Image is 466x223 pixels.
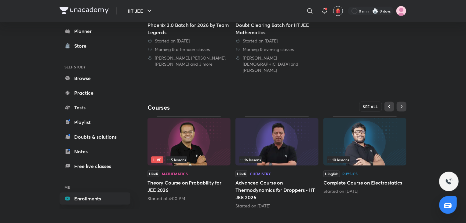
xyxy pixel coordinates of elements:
[60,72,130,84] a: Browse
[167,158,186,162] span: 5 lessons
[60,25,130,37] a: Planner
[60,131,130,143] a: Doubts & solutions
[60,7,109,14] img: Company Logo
[60,160,130,172] a: Free live classes
[60,192,130,205] a: Enrollments
[335,8,341,14] img: avatar
[147,116,231,201] div: Theory Course on Probability for JEE 2026
[239,156,315,163] div: infosection
[60,101,130,114] a: Tests
[240,158,261,162] span: 16 lessons
[235,118,319,166] img: Thumbnail
[235,116,319,209] div: Advanced Course on Thermodynamics for Droppers - IIT JEE 2026
[323,116,406,194] div: Complete Course on Electrostatics
[327,156,403,163] div: left
[363,104,378,109] span: SEE ALL
[328,158,349,162] span: 10 lessons
[147,179,231,194] h5: Theory Course on Probability for JEE 2026
[235,38,319,44] div: Started on 23 Sept 2023
[235,179,319,201] h5: Advanced Course on Thermodynamics for Droppers - IIT JEE 2026
[147,118,231,166] img: Thumbnail
[235,170,247,177] span: Hindi
[60,182,130,192] h6: ME
[151,156,227,163] div: left
[147,38,231,44] div: Started on 5 May 2025
[323,179,406,186] h5: Complete Course on Electrostatics
[60,116,130,128] a: Playlist
[60,40,130,52] a: Store
[239,156,315,163] div: left
[147,46,231,53] div: Morning & afternoon classes
[372,8,378,14] img: streak
[235,46,319,53] div: Morning & evening classes
[60,87,130,99] a: Practice
[323,188,406,194] div: Started on Sept 26
[151,156,163,163] span: Live
[333,6,343,16] button: avatar
[147,196,231,202] div: Started at 4:00 PM
[359,102,382,112] button: SEE ALL
[162,172,188,176] div: Mathematics
[342,172,358,176] div: Physics
[147,170,159,177] span: Hindi
[60,7,109,16] a: Company Logo
[60,207,130,219] a: Saved
[60,145,130,158] a: Notes
[239,156,315,163] div: infocontainer
[235,203,319,209] div: Started on Sept 8
[250,172,271,176] div: Chemistry
[147,104,277,112] h4: Courses
[147,21,231,36] div: Phoenix 3.0 Batch for 2026 by Team Legends
[60,62,130,72] h6: SELF STUDY
[235,55,319,73] div: Deepak Jain and Abhishek Sahu
[327,156,403,163] div: infocontainer
[445,178,453,185] img: ttu
[327,156,403,163] div: infosection
[147,55,231,67] div: Vineet Loomba, Brijesh Jindal, Pankaj Singh and 3 more
[124,5,157,17] button: IIT JEE
[74,42,90,49] div: Store
[323,170,340,177] span: Hinglish
[235,21,319,36] div: Doubt Clearing Batch for IIT JEE Mathematics
[151,156,227,163] div: infosection
[396,6,406,16] img: Adah Patil Patil
[151,156,227,163] div: infocontainer
[323,118,406,166] img: Thumbnail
